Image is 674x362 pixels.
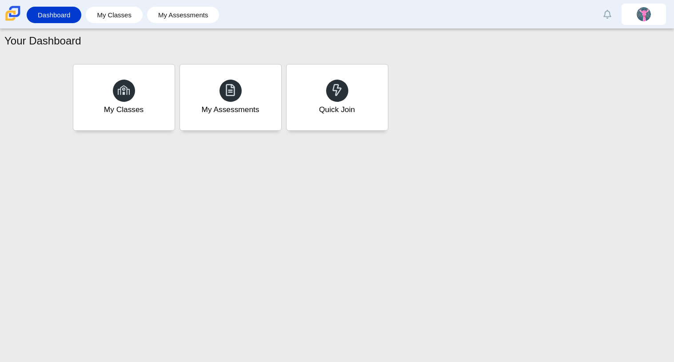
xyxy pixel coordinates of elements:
a: nikki.neal.9MfL6P [622,4,666,25]
a: My Assessments [179,64,282,131]
div: My Assessments [202,104,259,115]
a: My Assessments [152,7,215,23]
img: nikki.neal.9MfL6P [637,7,651,21]
div: My Classes [104,104,144,115]
a: My Classes [90,7,138,23]
a: Alerts [598,4,617,24]
a: Quick Join [286,64,388,131]
div: Quick Join [319,104,355,115]
a: Dashboard [31,7,77,23]
h1: Your Dashboard [4,33,81,48]
a: My Classes [73,64,175,131]
img: Carmen School of Science & Technology [4,4,22,23]
a: Carmen School of Science & Technology [4,16,22,24]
